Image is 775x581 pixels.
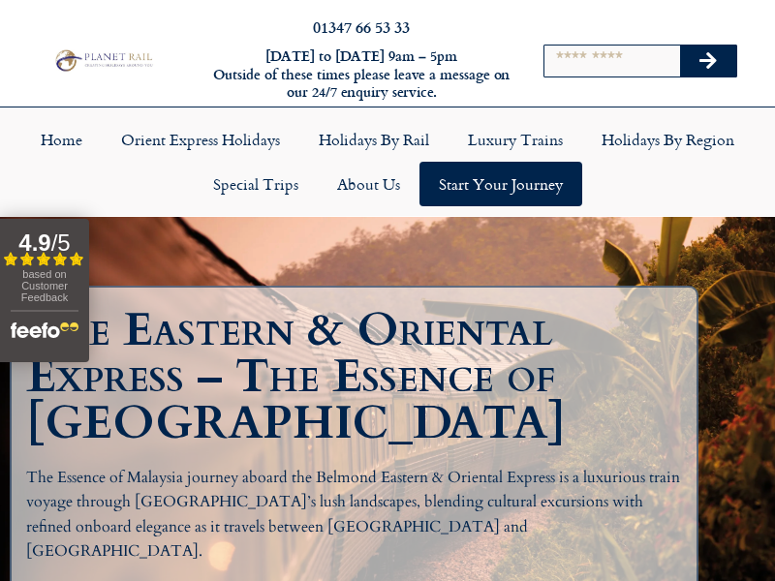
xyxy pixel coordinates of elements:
[10,117,765,206] nav: Menu
[21,117,102,162] a: Home
[194,162,318,206] a: Special Trips
[582,117,754,162] a: Holidays by Region
[299,117,449,162] a: Holidays by Rail
[102,117,299,162] a: Orient Express Holidays
[26,466,682,565] p: The Essence of Malaysia journey aboard the Belmond Eastern & Oriental Express is a luxurious trai...
[211,47,511,102] h6: [DATE] to [DATE] 9am – 5pm Outside of these times please leave a message on our 24/7 enquiry serv...
[680,46,736,76] button: Search
[419,162,582,206] a: Start your Journey
[51,47,155,73] img: Planet Rail Train Holidays Logo
[313,15,410,38] a: 01347 66 53 33
[318,162,419,206] a: About Us
[26,307,692,446] h1: The Eastern & Oriental Express – The Essence of [GEOGRAPHIC_DATA]
[449,117,582,162] a: Luxury Trains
